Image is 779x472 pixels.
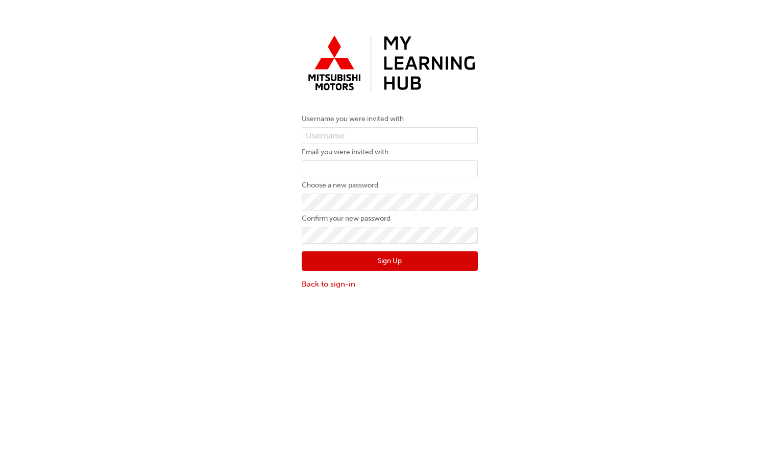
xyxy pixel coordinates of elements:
input: Username [302,127,478,145]
button: Sign Up [302,251,478,271]
label: Choose a new password [302,179,478,192]
label: Email you were invited with [302,146,478,158]
label: Username you were invited with [302,113,478,125]
label: Confirm your new password [302,213,478,225]
a: Back to sign-in [302,278,478,290]
img: mmal [302,31,478,98]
